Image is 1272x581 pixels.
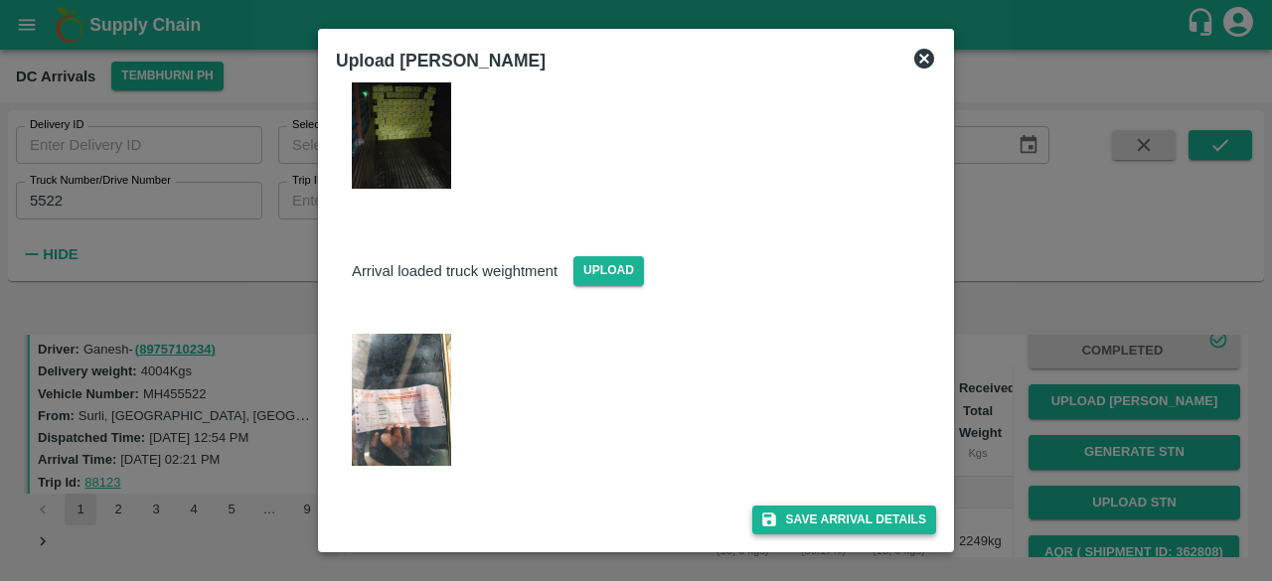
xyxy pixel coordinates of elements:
[352,334,451,466] img: https://app.vegrow.in/rails/active_storage/blobs/redirect/eyJfcmFpbHMiOnsiZGF0YSI6MzA3OTgxNSwicHV...
[352,260,557,282] p: Arrival loaded truck weightment
[336,51,546,71] b: Upload [PERSON_NAME]
[573,256,644,285] span: Upload
[352,57,451,189] img: https://app.vegrow.in/rails/active_storage/blobs/redirect/eyJfcmFpbHMiOnsiZGF0YSI6MzA3OTgxNiwicHV...
[752,506,936,534] button: Save Arrival Details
